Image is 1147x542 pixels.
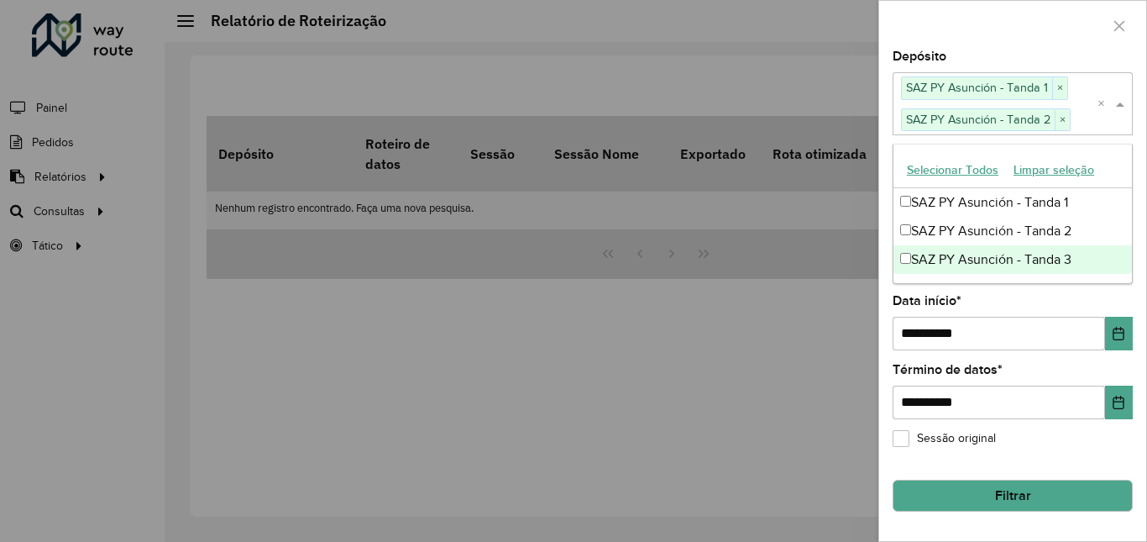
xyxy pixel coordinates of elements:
[902,77,1052,97] span: SAZ PY Asunción - Tanda 1
[1055,110,1070,130] span: ×
[1006,157,1102,183] button: Limpar seleção
[899,157,1006,183] button: Selecionar Todos
[893,362,998,376] font: Término de datos
[1097,94,1112,114] span: Clear all
[902,109,1055,129] span: SAZ PY Asunción - Tanda 2
[893,293,956,308] font: Data início
[1105,386,1133,419] button: Elija la fecha
[1105,317,1133,350] button: Elija la fecha
[911,252,1071,266] font: SAZ PY Asunción - Tanda 3
[893,49,946,63] font: Depósito
[1052,78,1067,98] span: ×
[893,480,1133,512] button: Filtrar
[917,429,996,447] font: Sessão original
[911,224,1071,238] font: SAZ PY Asunción - Tanda 2
[893,144,1133,284] ng-dropdown-panel: Lista de opciones
[911,195,1068,209] font: SAZ PY Asunción - Tanda 1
